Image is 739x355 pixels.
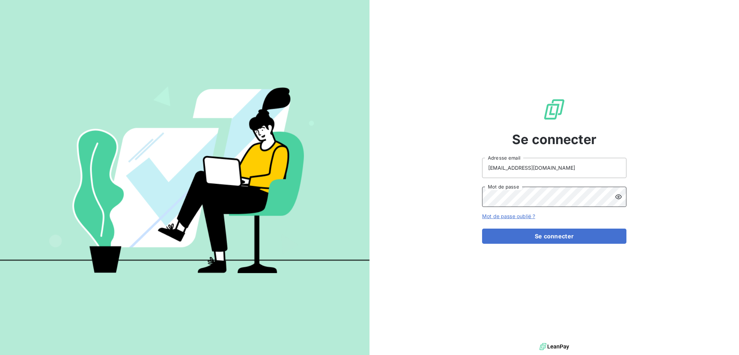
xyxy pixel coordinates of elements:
[482,213,535,219] a: Mot de passe oublié ?
[543,98,566,121] img: Logo LeanPay
[482,229,626,244] button: Se connecter
[512,130,596,149] span: Se connecter
[539,341,569,352] img: logo
[482,158,626,178] input: placeholder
